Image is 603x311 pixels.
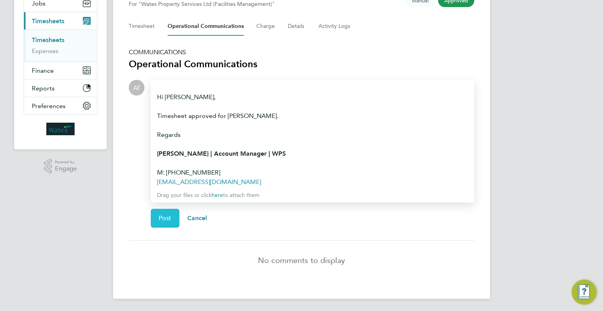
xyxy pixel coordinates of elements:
span: Finance [32,67,54,74]
span: Engage [55,166,77,172]
span: Timesheets [32,17,64,25]
h3: Operational Communications [129,58,474,70]
span: Preferences [32,102,66,110]
div: Timesheets [24,29,97,61]
a: Expenses [32,47,58,55]
span: M: [PHONE_NUMBER] [157,169,220,176]
button: Engage Resource Center [572,280,597,305]
button: Charge [256,17,275,36]
a: here [212,192,223,199]
a: Powered byEngage [44,159,77,174]
a: Timesheets [32,36,64,44]
span: [PERSON_NAME] | Account Manager | WPS [157,150,286,157]
button: Activity Logs [318,17,351,36]
h5: COMMUNICATIONS [129,48,474,56]
a: [EMAIL_ADDRESS][DOMAIN_NAME] [157,178,261,186]
button: Preferences [24,97,97,114]
span: Hi [PERSON_NAME], [157,93,216,101]
button: Post [151,209,179,228]
button: Reports [24,79,97,97]
span: Reports [32,85,55,92]
button: Finance [24,62,97,79]
button: Cancel [179,209,215,228]
span: Cancel [187,214,207,222]
span: Post [159,214,172,222]
span: Drag your files or click to attach them [157,192,259,199]
img: wates-logo-retina.png [46,123,75,135]
span: Powered by [55,159,77,166]
button: Details [288,17,306,36]
button: Timesheet [129,17,155,36]
p: No comments to display [258,255,345,266]
div: Alliance Team [129,80,144,96]
span: Timesheet approved for [PERSON_NAME]. [157,112,278,120]
a: Go to home page [24,123,97,135]
button: Operational Communications [168,17,244,36]
button: Timesheets [24,12,97,29]
span: AT [133,83,140,92]
span: Regards [157,131,181,138]
div: For "Wates Property Services Ltd (Facilities Management)" [129,1,275,7]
